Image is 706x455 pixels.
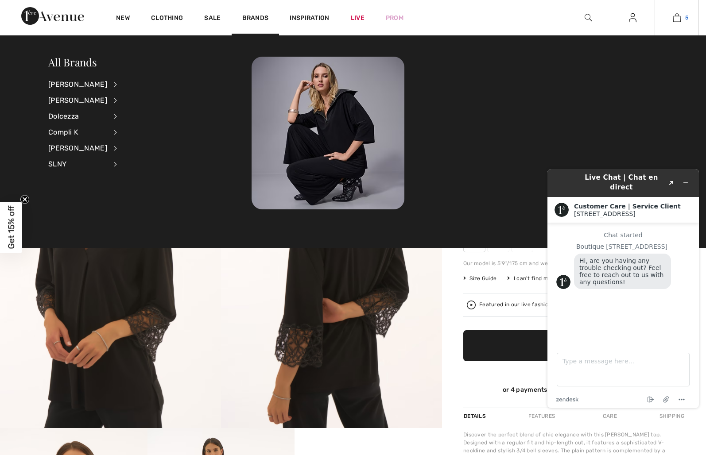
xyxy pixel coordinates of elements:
[386,13,403,23] a: Prom
[252,57,404,209] img: 250825112723_baf80837c6fd5.jpg
[463,274,497,282] span: Size Guide
[585,12,592,23] img: search the website
[21,6,39,14] span: Chat
[242,14,269,23] a: Brands
[21,7,84,25] img: 1ère Avenue
[204,14,221,23] a: Sale
[48,108,107,124] div: Dolcezza
[521,408,562,424] div: Features
[629,12,636,23] img: My Info
[657,408,685,424] div: Shipping
[655,12,698,23] a: 5
[351,13,365,23] a: Live
[48,55,97,69] a: All Brands
[507,274,563,282] div: I can't find my size
[467,301,476,309] img: Watch the replay
[221,97,442,428] img: Chic Bell Sleeve Top Style 251785. 2
[673,12,681,23] img: My Bag
[48,140,107,156] div: [PERSON_NAME]
[479,302,617,308] div: Featured in our live fashion event.
[595,408,625,424] div: Care
[540,162,706,415] iframe: Find more information here
[463,385,685,397] div: or 4 payments ofCA$ 32.25withSezzle Click to learn more about Sezzle
[290,14,329,23] span: Inspiration
[48,124,107,140] div: Compli K
[463,259,685,267] div: Our model is 5'9"/175 cm and wears a size 6.
[463,385,685,394] div: or 4 payments of with
[463,330,685,361] button: Add to Bag
[463,408,488,424] div: Details
[622,12,644,23] a: Sign In
[116,14,130,23] a: New
[48,93,107,108] div: [PERSON_NAME]
[151,14,183,23] a: Clothing
[685,14,688,22] span: 5
[48,77,107,93] div: [PERSON_NAME]
[48,156,107,172] div: SLNY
